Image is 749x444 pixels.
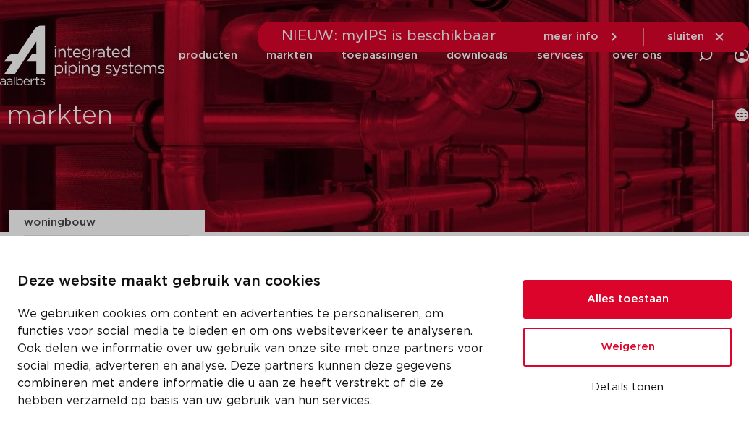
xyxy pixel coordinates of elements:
[735,26,749,85] div: my IPS
[24,210,190,236] a: woningbouw
[342,26,418,85] a: toepassingen
[667,30,726,43] a: sluiten
[17,305,488,409] p: We gebruiken cookies om content en advertenties te personaliseren, om functies voor social media ...
[523,375,732,400] button: Details tonen
[179,26,237,85] a: producten
[523,280,732,319] button: Alles toestaan
[179,26,662,85] nav: Menu
[543,30,620,43] a: meer info
[447,26,508,85] a: downloads
[543,31,598,42] span: meer info
[537,26,583,85] a: services
[612,26,662,85] a: over ons
[266,26,313,85] a: markten
[667,31,704,42] span: sluiten
[282,29,496,43] span: NIEUW: myIPS is beschikbaar
[17,270,488,294] p: Deze website maakt gebruik van cookies
[523,328,732,367] button: Weigeren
